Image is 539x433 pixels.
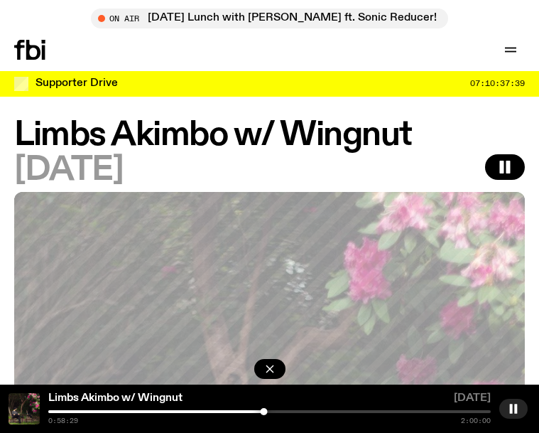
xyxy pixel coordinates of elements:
span: 0:58:29 [48,417,78,424]
button: On Air[DATE] Lunch with [PERSON_NAME] ft. Sonic Reducer! [91,9,448,28]
span: 07:10:37:39 [470,80,525,87]
h1: Limbs Akimbo w/ Wingnut [14,119,525,151]
h3: Supporter Drive [36,78,118,89]
span: [DATE] [14,154,123,186]
span: [DATE] [454,393,491,407]
a: Limbs Akimbo w/ Wingnut [48,392,183,404]
img: Jackson sits at an outdoor table, legs crossed and gazing at a black and brown dog also sitting a... [9,393,40,424]
span: 2:00:00 [461,417,491,424]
